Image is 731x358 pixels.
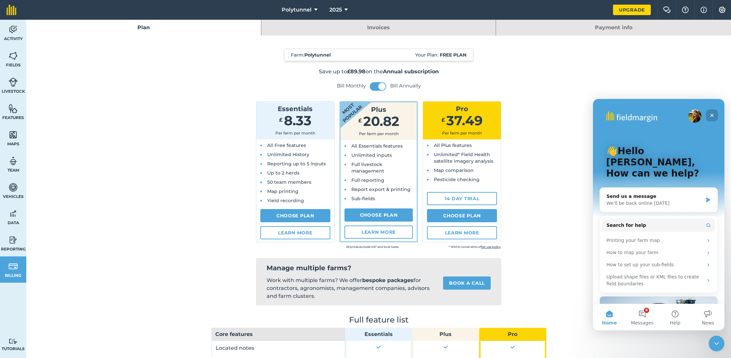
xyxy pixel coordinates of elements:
[351,177,384,183] span: Full reporting
[434,167,474,173] span: Map comparison
[267,263,491,273] h2: Manage multiple farms?
[434,142,472,148] span: All Plus features
[267,188,298,194] span: Map printing
[351,196,375,202] span: Sub-fields
[337,83,366,89] label: Bill Monthly
[267,170,299,176] span: Up to 2 herds
[279,117,283,123] span: £
[9,25,18,35] img: svg+xml;base64,PD94bWwgdmVyc2lvbj0iMS4wIiBlbmNvZGluZz0idXRmLTgiPz4KPCEtLSBHZW5lcmF0b3I6IEFkb2JlIE...
[443,276,491,290] a: Book a call
[329,6,342,14] span: 2025
[375,344,382,350] img: Yes
[282,6,312,14] span: Polytunnel
[77,222,87,226] span: Help
[9,209,18,219] img: svg+xml;base64,PD94bWwgdmVyc2lvbj0iMS4wIiBlbmNvZGluZz0idXRmLTgiPz4KPCEtLSBHZW5lcmF0b3I6IEFkb2JlIE...
[211,316,546,324] h2: Full feature list
[7,197,125,281] div: Introducing Pesticide Check
[509,344,516,350] img: Yes
[427,226,497,239] a: Learn more
[441,117,445,123] span: £
[26,20,261,36] a: Plan
[267,179,311,185] span: 50 team members
[700,6,707,14] img: svg+xml;base64,PHN2ZyB4bWxucz0iaHR0cDovL3d3dy53My5vcmcvMjAwMC9zdmciIHdpZHRoPSIxNyIgaGVpZ2h0PSIxNy...
[113,11,125,22] div: Close
[109,222,121,226] span: News
[434,152,493,164] span: Unlimited* Field Health satellite imagery analysis
[351,143,403,149] span: All Essentials features
[297,244,399,250] small: All prices exclude VAT and local taxes.
[415,52,466,58] span: Your Plan:
[278,105,313,113] span: Essentials
[260,226,330,239] a: Learn more
[345,328,412,341] th: Essentials
[7,5,16,15] img: fieldmargin Logo
[709,336,724,351] iframe: Intercom live chat
[390,83,421,89] label: Bill Annually
[383,68,439,75] strong: Annual subscription
[267,152,309,157] span: Unlimited History
[291,52,331,58] span: Farm :
[412,328,479,341] th: Plus
[267,198,304,203] span: Yield recording
[267,142,306,148] span: All Free features
[211,68,546,76] p: Save up to on the
[7,198,125,244] img: Introducing Pesticide Check
[321,83,375,133] strong: Most popular
[362,277,413,283] strong: bespoke packages
[718,7,726,13] img: A cog icon
[260,209,330,222] a: Choose Plan
[434,177,480,182] span: Pesticide checking
[9,261,18,271] img: svg+xml;base64,PD94bWwgdmVyc2lvbj0iMS4wIiBlbmNvZGluZz0idXRmLTgiPz4KPCEtLSBHZW5lcmF0b3I6IEFkb2JlIE...
[371,106,386,113] span: Plus
[33,205,66,231] button: Messages
[347,68,365,75] strong: £89.98
[427,192,497,205] a: 14 day trial
[9,338,18,345] img: svg+xml;base64,PD94bWwgdmVyc2lvbj0iMS4wIiBlbmNvZGluZz0idXRmLTgiPz4KPCEtLSBHZW5lcmF0b3I6IEFkb2JlIE...
[663,7,671,13] img: Two speech bubbles overlapping with the left bubble in the forefront
[9,182,18,192] img: svg+xml;base64,PD94bWwgdmVyc2lvbj0iMS4wIiBlbmNvZGluZz0idXRmLTgiPz4KPCEtLSBHZW5lcmF0b3I6IEFkb2JlIE...
[344,208,413,222] a: Choose Plan
[9,104,18,113] img: svg+xml;base64,PHN2ZyB4bWxucz0iaHR0cDovL3d3dy53My5vcmcvMjAwMC9zdmciIHdpZHRoPSI1NiIgaGVpZ2h0PSI2MC...
[399,244,501,250] small: * Within constraints of .
[267,276,433,300] p: Work with multiple farms? We offer for contractors, agronomists, management companies, advisors a...
[613,5,651,15] a: Upgrade
[9,222,24,226] span: Home
[358,117,362,124] span: £
[446,112,483,129] span: 37.49
[304,52,331,58] strong: Polytunnel
[481,245,501,249] a: fair use policy
[99,205,131,231] button: News
[38,222,61,226] span: Messages
[261,20,496,36] a: Invoices
[442,344,449,350] img: Yes
[351,161,384,174] span: Full livestock management
[363,113,399,129] span: 20.82
[9,51,18,61] img: svg+xml;base64,PHN2ZyB4bWxucz0iaHR0cDovL3d3dy53My5vcmcvMjAwMC9zdmciIHdpZHRoPSI1NiIgaGVpZ2h0PSI2MC...
[66,205,99,231] button: Help
[351,186,411,192] span: Report export & printing
[351,152,392,158] span: Unlimited inputs
[284,112,312,129] span: 8.33
[359,131,399,136] span: Per farm per month
[9,130,18,140] img: svg+xml;base64,PHN2ZyB4bWxucz0iaHR0cDovL3d3dy53My5vcmcvMjAwMC9zdmciIHdpZHRoPSI1NiIgaGVpZ2h0PSI2MC...
[681,7,689,13] img: A question mark icon
[211,341,345,355] td: Located notes
[496,20,731,36] a: Payment info
[275,131,315,135] span: Per farm per month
